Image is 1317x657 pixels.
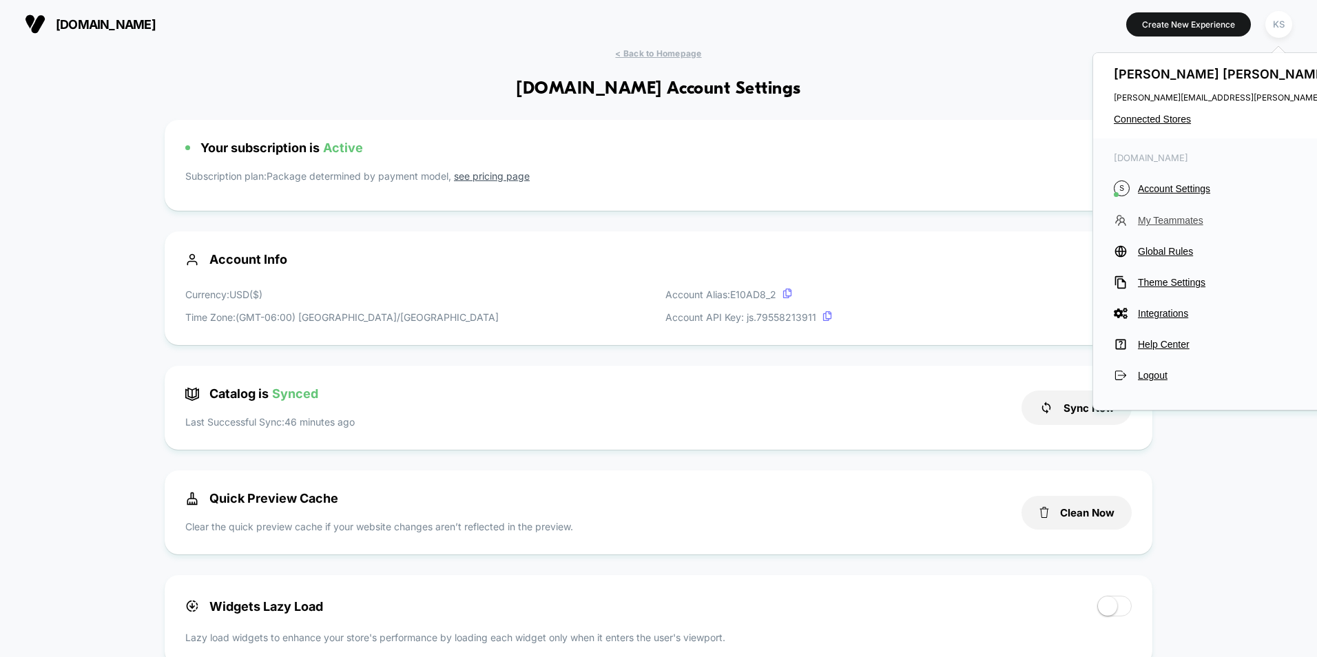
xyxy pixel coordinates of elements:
[21,13,160,35] button: [DOMAIN_NAME]
[185,252,1132,267] span: Account Info
[615,48,701,59] span: < Back to Homepage
[185,310,499,324] p: Time Zone: (GMT-06:00) [GEOGRAPHIC_DATA]/[GEOGRAPHIC_DATA]
[200,140,363,155] span: Your subscription is
[1022,496,1132,530] button: Clean Now
[1261,10,1296,39] button: KS
[185,386,318,401] span: Catalog is
[454,170,530,182] a: see pricing page
[185,415,355,429] p: Last Successful Sync: 46 minutes ago
[185,519,573,534] p: Clear the quick preview cache if your website changes aren’t reflected in the preview.
[665,287,832,302] p: Account Alias: E10AD8_2
[185,169,1132,190] p: Subscription plan: Package determined by payment model,
[56,17,156,32] span: [DOMAIN_NAME]
[1022,390,1132,425] button: Sync Now
[185,491,338,505] span: Quick Preview Cache
[185,630,1132,645] p: Lazy load widgets to enhance your store's performance by loading each widget only when it enters ...
[1114,180,1130,196] i: S
[25,14,45,34] img: Visually logo
[185,599,323,614] span: Widgets Lazy Load
[272,386,318,401] span: Synced
[323,140,363,155] span: Active
[185,287,499,302] p: Currency: USD ( $ )
[665,310,832,324] p: Account API Key: js. 79558213911
[516,79,800,99] h1: [DOMAIN_NAME] Account Settings
[1265,11,1292,38] div: KS
[1126,12,1251,36] button: Create New Experience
